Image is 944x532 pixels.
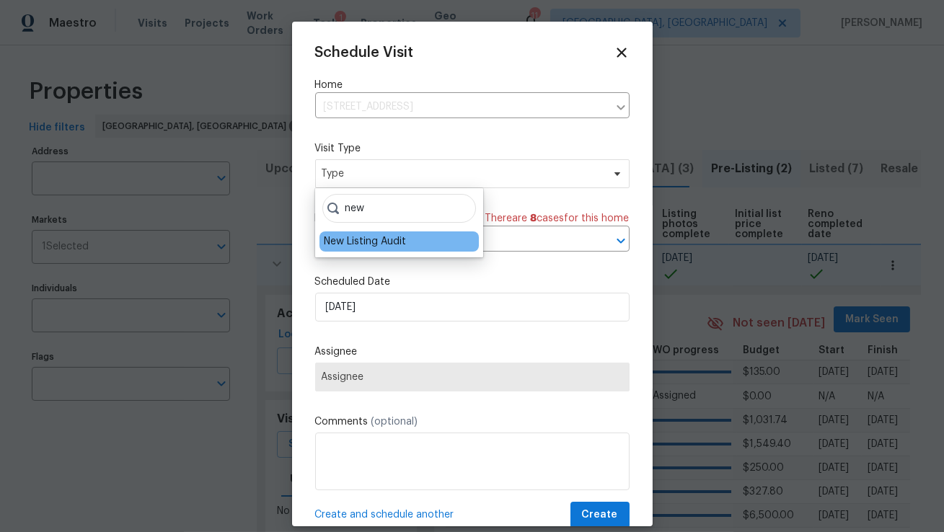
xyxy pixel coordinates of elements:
input: M/D/YYYY [315,293,630,322]
span: There are case s for this home [485,211,630,226]
label: Scheduled Date [315,275,630,289]
label: Comments [315,414,630,429]
span: Type [322,167,602,181]
span: (optional) [371,417,418,427]
label: Assignee [315,345,630,359]
span: Create [582,506,618,524]
label: Visit Type [315,141,630,156]
button: Create [570,502,630,528]
span: Schedule Visit [315,45,414,60]
div: New Listing Audit [324,234,406,249]
button: Open [611,231,631,251]
span: Close [614,45,630,61]
span: 8 [531,213,537,223]
span: Create and schedule another [315,507,454,522]
input: Enter in an address [315,96,608,118]
label: Home [315,78,630,92]
span: Assignee [322,371,623,383]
